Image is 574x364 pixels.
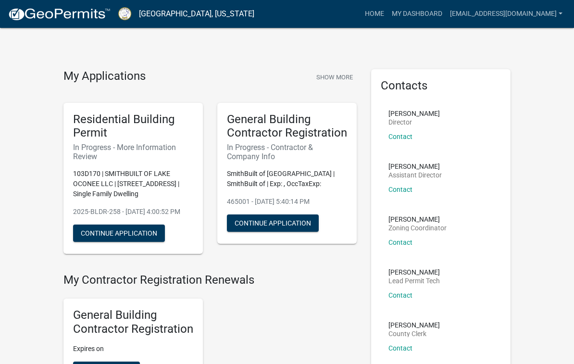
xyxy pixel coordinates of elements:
p: [PERSON_NAME] [388,269,440,276]
a: My Dashboard [388,5,446,23]
p: Expires on [73,344,193,354]
p: [PERSON_NAME] [388,163,442,170]
p: Assistant Director [388,172,442,178]
a: Home [361,5,388,23]
p: Zoning Coordinator [388,225,447,231]
a: Contact [388,133,412,140]
img: Putnam County, Georgia [118,7,131,20]
a: [EMAIL_ADDRESS][DOMAIN_NAME] [446,5,566,23]
button: Continue Application [73,225,165,242]
button: Continue Application [227,214,319,232]
a: Contact [388,291,412,299]
p: Director [388,119,440,126]
p: Lead Permit Tech [388,277,440,284]
h4: My Contractor Registration Renewals [63,273,357,287]
h5: Contacts [381,79,501,93]
p: [PERSON_NAME] [388,216,447,223]
p: County Clerk [388,330,440,337]
a: [GEOGRAPHIC_DATA], [US_STATE] [139,6,254,22]
h6: In Progress - Contractor & Company Info [227,143,347,161]
p: [PERSON_NAME] [388,322,440,328]
p: 465001 - [DATE] 5:40:14 PM [227,197,347,207]
button: Show More [312,69,357,85]
a: Contact [388,344,412,352]
h5: Residential Building Permit [73,113,193,140]
h4: My Applications [63,69,146,84]
p: 103D170 | SMITHBUILT OF LAKE OCONEE LLC | [STREET_ADDRESS] | Single Family Dwelling [73,169,193,199]
p: 2025-BLDR-258 - [DATE] 4:00:52 PM [73,207,193,217]
h6: In Progress - More Information Review [73,143,193,161]
a: Contact [388,186,412,193]
p: SmithBuilt of [GEOGRAPHIC_DATA] | SmithBuilt of | Exp: , OccTaxExp: [227,169,347,189]
h5: General Building Contractor Registration [227,113,347,140]
p: [PERSON_NAME] [388,110,440,117]
h5: General Building Contractor Registration [73,308,193,336]
a: Contact [388,238,412,246]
